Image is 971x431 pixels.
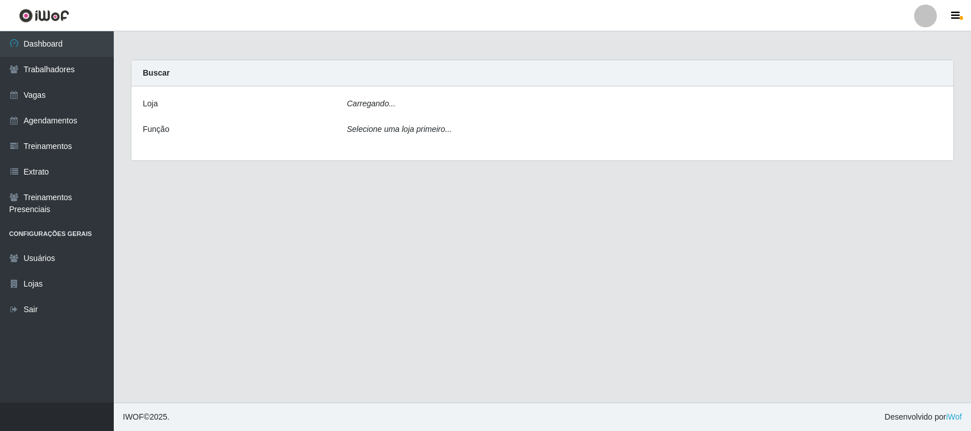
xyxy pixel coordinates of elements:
strong: Buscar [143,68,170,77]
span: © 2025 . [123,411,170,423]
label: Função [143,123,170,135]
i: Carregando... [347,99,396,108]
img: CoreUI Logo [19,9,69,23]
label: Loja [143,98,158,110]
span: IWOF [123,412,144,421]
a: iWof [946,412,962,421]
span: Desenvolvido por [885,411,962,423]
i: Selecione uma loja primeiro... [347,125,452,134]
